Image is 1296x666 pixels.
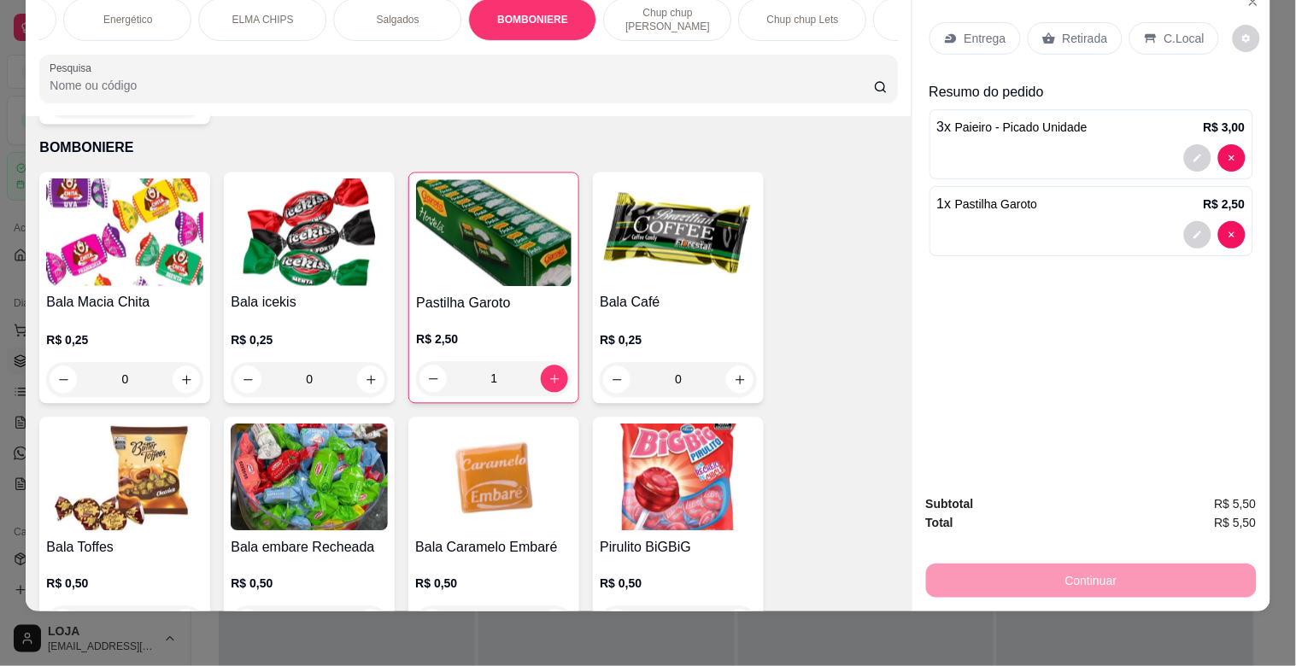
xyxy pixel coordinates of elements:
button: increase-product-quantity [357,366,384,394]
p: Energético [103,13,152,26]
p: Entrega [965,30,1006,47]
button: increase-product-quantity [726,610,754,637]
button: increase-product-quantity [173,610,200,637]
img: product-image [46,424,203,531]
p: R$ 0,50 [46,575,203,593]
button: decrease-product-quantity [234,610,261,637]
span: R$ 5,50 [1215,513,1257,532]
button: increase-product-quantity [541,365,568,393]
p: 3 x [937,117,1088,137]
p: R$ 0,50 [415,575,572,593]
p: Resumo do pedido [929,82,1253,102]
img: product-image [416,180,572,287]
p: BOMBONIERE [497,13,568,26]
p: ELMA CHIPS [232,13,293,26]
p: R$ 0,50 [231,575,388,593]
button: decrease-product-quantity [1184,144,1211,172]
h4: Bala icekis [231,293,388,313]
button: increase-product-quantity [173,366,200,394]
button: decrease-product-quantity [603,610,630,637]
p: C.Local [1164,30,1205,47]
img: product-image [600,179,757,286]
button: decrease-product-quantity [234,366,261,394]
button: decrease-product-quantity [50,610,77,637]
img: product-image [231,179,388,286]
button: increase-product-quantity [542,610,569,637]
img: product-image [46,179,203,286]
button: decrease-product-quantity [1218,144,1246,172]
p: R$ 0,25 [46,332,203,349]
h4: Bala Café [600,293,757,313]
button: decrease-product-quantity [50,366,77,394]
input: Pesquisa [50,77,874,94]
button: decrease-product-quantity [1184,221,1211,248]
img: product-image [600,424,757,531]
strong: Subtotal [926,497,974,511]
span: Paieiro - Picado Unidade [955,120,1088,134]
strong: Total [926,516,953,529]
h4: Bala Toffes [46,538,203,558]
p: 1 x [937,194,1038,214]
button: decrease-product-quantity [603,366,630,394]
p: Salgados [376,13,419,26]
h4: Bala embare Recheada [231,538,388,558]
p: R$ 2,50 [1204,196,1246,213]
h4: Pirulito BiGBiG [600,538,757,558]
button: decrease-product-quantity [1233,25,1260,52]
p: R$ 2,50 [416,331,572,348]
p: R$ 3,00 [1204,119,1246,136]
p: BOMBONIERE [39,138,897,159]
p: R$ 0,25 [600,332,757,349]
label: Pesquisa [50,61,97,75]
button: decrease-product-quantity [1218,221,1246,248]
p: Chup chup Lets [766,13,838,26]
h4: Pastilha Garoto [416,294,572,314]
span: Pastilha Garoto [955,197,1038,211]
span: R$ 5,50 [1215,494,1257,513]
p: R$ 0,25 [231,332,388,349]
button: decrease-product-quantity [419,365,447,393]
img: product-image [231,424,388,531]
button: decrease-product-quantity [419,610,446,637]
h4: Bala Caramelo Embaré [415,538,572,558]
img: product-image [415,424,572,531]
button: increase-product-quantity [357,610,384,637]
p: Retirada [1063,30,1108,47]
h4: Bala Macia Chita [46,293,203,313]
p: R$ 0,50 [600,575,757,593]
button: increase-product-quantity [726,366,754,394]
p: Chup chup [PERSON_NAME] [618,6,717,33]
